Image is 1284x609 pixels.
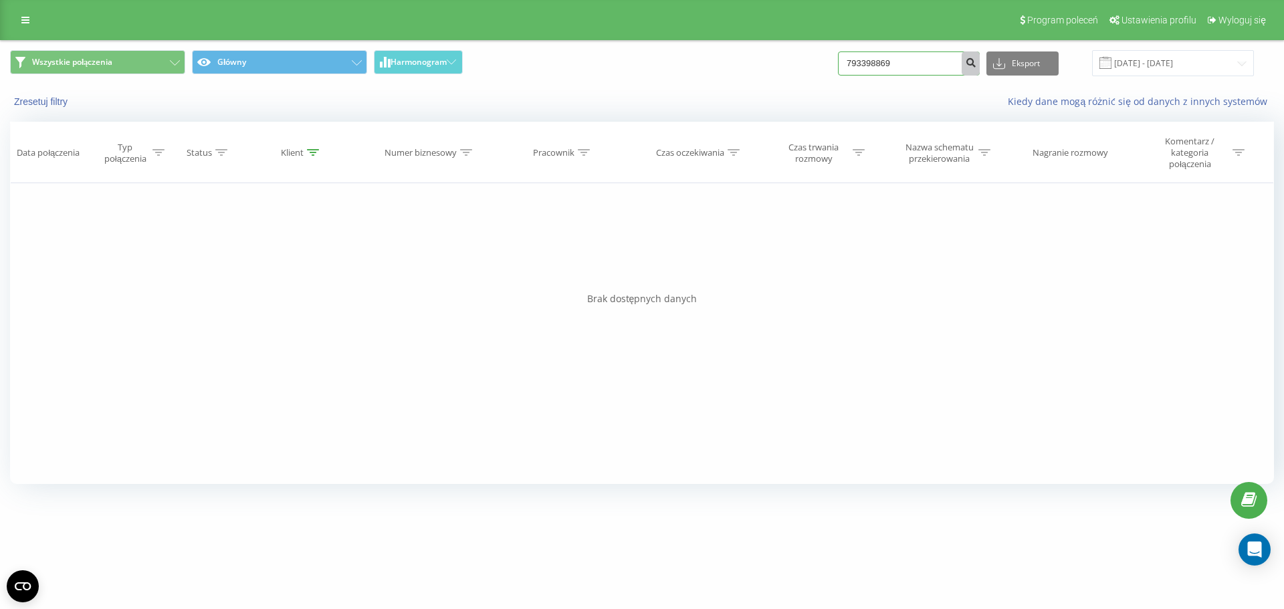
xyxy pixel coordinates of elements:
div: Nagranie rozmowy [1033,147,1108,158]
div: Brak dostępnych danych [10,292,1274,306]
span: Harmonogram [391,57,447,67]
button: Główny [192,50,367,74]
button: Wszystkie połączenia [10,50,185,74]
span: Program poleceń [1027,15,1098,25]
span: Wyloguj się [1218,15,1266,25]
div: Nazwa schematu przekierowania [903,142,975,164]
input: Wyszukiwanie według numeru [838,51,980,76]
div: Open Intercom Messenger [1239,533,1271,566]
button: Open CMP widget [7,570,39,602]
a: Kiedy dane mogą różnić się od danych z innych systemów [1008,95,1274,108]
div: Status [187,147,212,158]
div: Data połączenia [17,147,80,158]
div: Numer biznesowy [385,147,457,158]
div: Typ połączenia [101,142,149,164]
div: Czas trwania rozmowy [778,142,849,164]
div: Pracownik [533,147,574,158]
button: Eksport [986,51,1059,76]
button: Harmonogram [374,50,463,74]
span: Ustawienia profilu [1121,15,1196,25]
button: Zresetuj filtry [10,96,74,108]
div: Klient [281,147,304,158]
span: Wszystkie połączenia [32,57,112,68]
div: Czas oczekiwania [656,147,724,158]
div: Komentarz / kategoria połączenia [1151,136,1229,170]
